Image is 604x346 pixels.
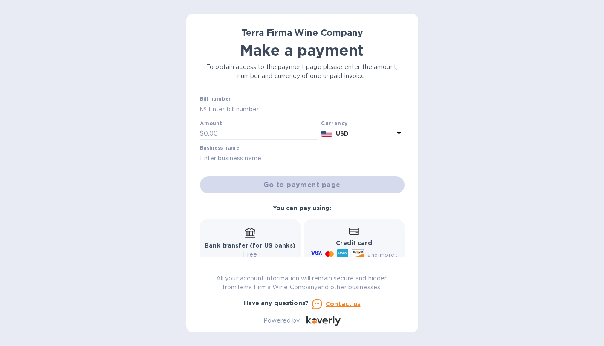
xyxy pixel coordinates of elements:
span: and more... [367,251,399,258]
input: 0.00 [204,127,318,140]
b: Currency [321,120,347,127]
b: USD [336,130,349,137]
p: Powered by [263,316,300,325]
input: Enter business name [200,152,405,164]
b: Bank transfer (for US banks) [205,242,295,249]
u: Contact us [326,300,361,307]
p: $ [200,129,204,138]
input: Enter bill number [207,103,405,115]
b: Terra Firma Wine Company [241,27,363,38]
p: To obtain access to the payment page please enter the amount, number and currency of one unpaid i... [200,63,405,81]
img: USD [321,131,332,137]
p: № [200,105,207,114]
b: You can pay using: [273,205,331,211]
b: Have any questions? [244,300,309,306]
label: Business name [200,146,239,151]
label: Bill number [200,97,231,102]
h1: Make a payment [200,41,405,59]
p: All your account information will remain secure and hidden from Terra Firma Wine Company and othe... [200,274,405,292]
b: Credit card [336,239,372,246]
p: Free [205,250,295,259]
label: Amount [200,121,222,126]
